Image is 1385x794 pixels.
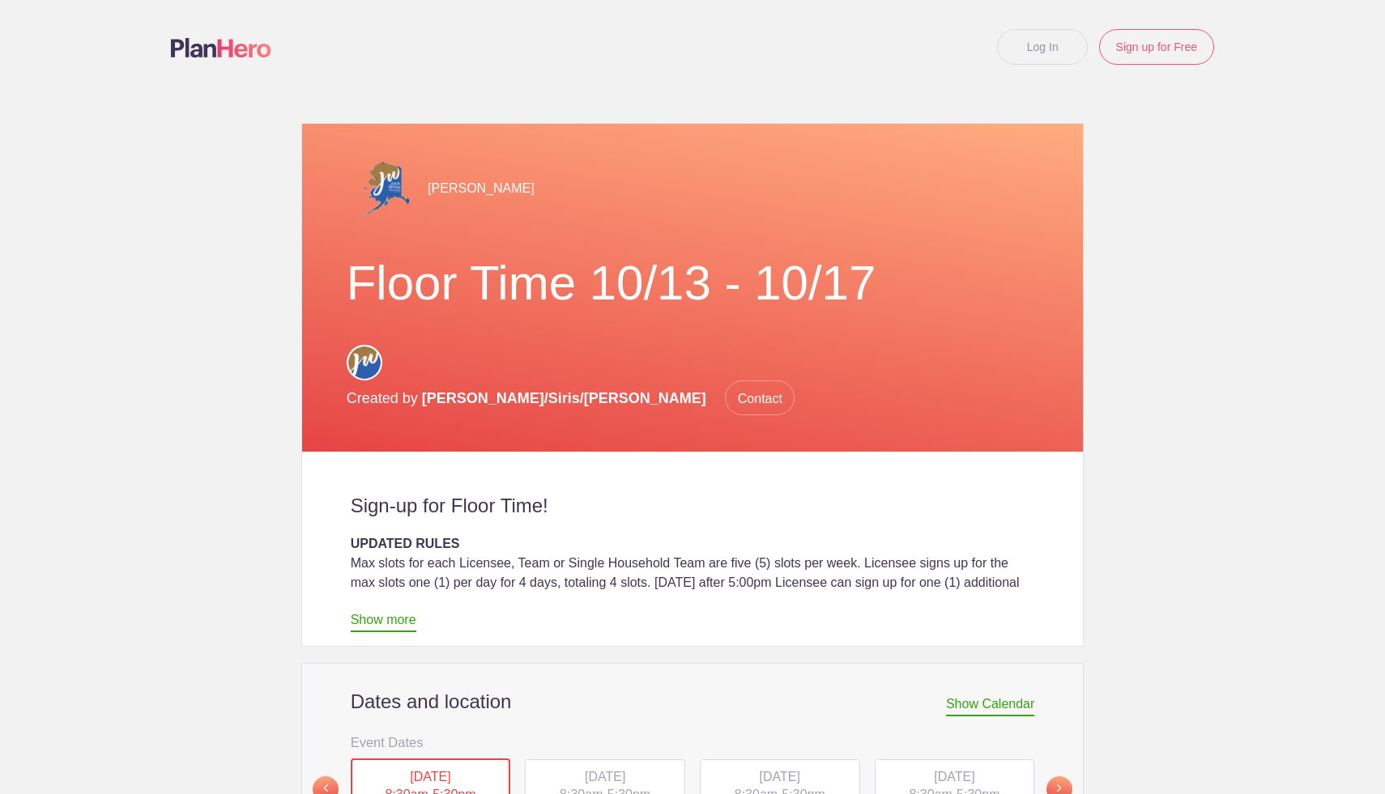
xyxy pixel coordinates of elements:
[585,770,625,783] span: [DATE]
[351,613,416,632] a: Show more
[351,690,1035,714] h2: Dates and location
[725,380,795,415] span: Contact
[760,770,800,783] span: [DATE]
[347,156,1039,222] div: [PERSON_NAME]
[347,380,795,416] p: Created by
[347,254,1039,312] h1: Floor Time 10/13 - 10/17
[347,157,411,222] img: Alaska jw logo transparent
[1099,29,1214,65] a: Sign up for Free
[410,770,450,783] span: [DATE]
[351,494,1035,518] h2: Sign-up for Floor Time!
[351,537,460,550] strong: UPDATED RULES
[934,770,974,783] span: [DATE]
[351,730,1035,754] h3: Event Dates
[997,29,1088,65] a: Log In
[946,697,1034,716] span: Show Calendar
[171,38,271,57] img: Logo main planhero
[351,554,1035,631] div: Max slots for each Licensee, Team or Single Household Team are five (5) slots per week. Licensee ...
[347,345,382,380] img: Circle for social
[422,390,706,406] span: [PERSON_NAME]/Siris/[PERSON_NAME]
